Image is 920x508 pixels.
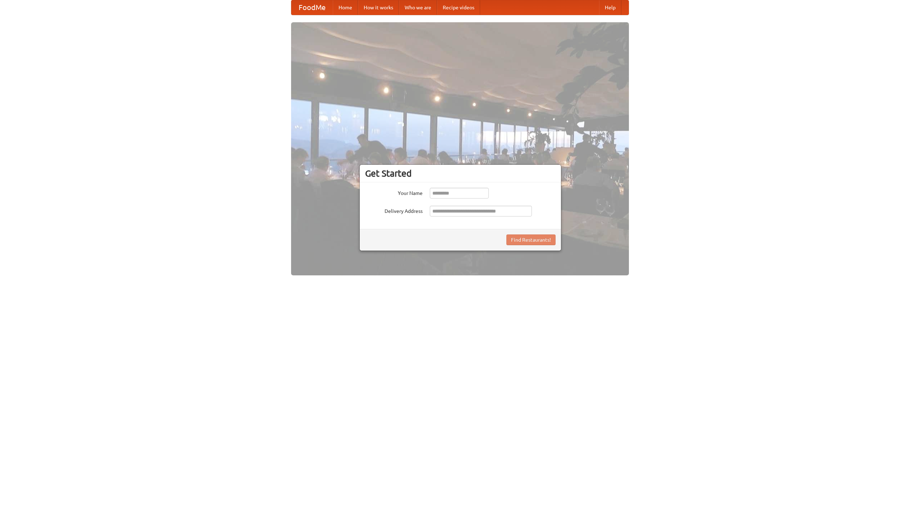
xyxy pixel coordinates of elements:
a: Recipe videos [437,0,480,15]
a: How it works [358,0,399,15]
a: Home [333,0,358,15]
a: Help [599,0,621,15]
h3: Get Started [365,168,556,179]
label: Your Name [365,188,423,197]
label: Delivery Address [365,206,423,215]
a: FoodMe [291,0,333,15]
button: Find Restaurants! [506,234,556,245]
a: Who we are [399,0,437,15]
